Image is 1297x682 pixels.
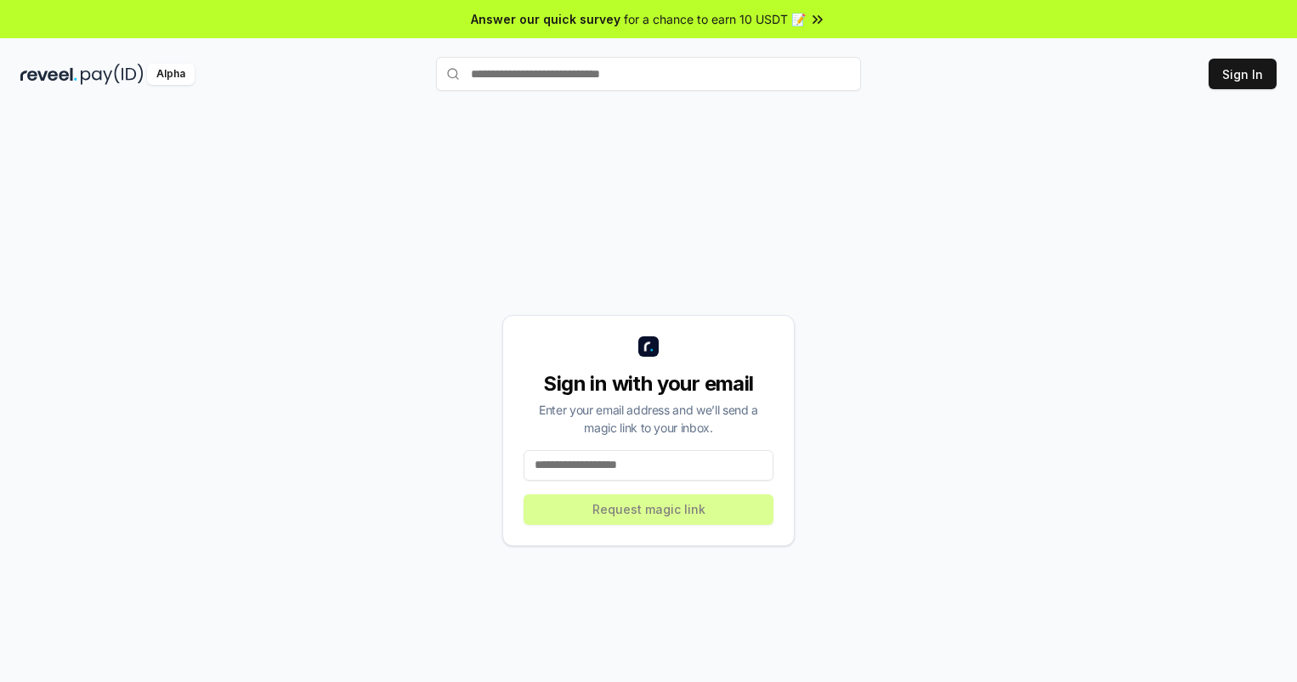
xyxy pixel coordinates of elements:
div: Sign in with your email [524,370,773,397]
img: logo_small [638,336,659,357]
div: Enter your email address and we’ll send a magic link to your inbox. [524,401,773,437]
img: pay_id [81,64,144,85]
span: Answer our quick survey [471,10,620,28]
div: Alpha [147,64,195,85]
button: Sign In [1209,59,1277,89]
img: reveel_dark [20,64,77,85]
span: for a chance to earn 10 USDT 📝 [624,10,806,28]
